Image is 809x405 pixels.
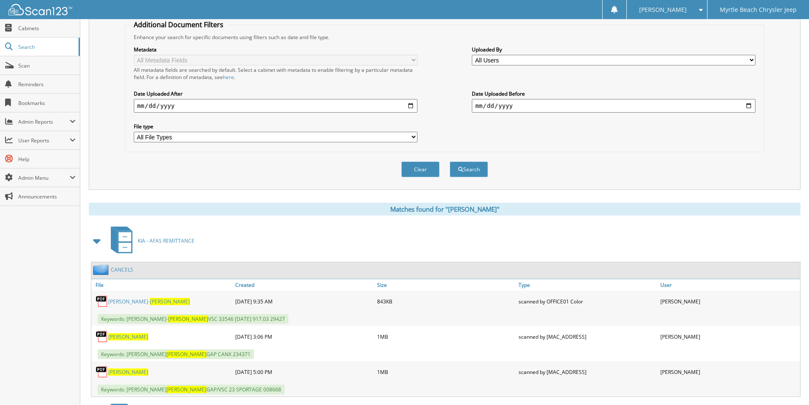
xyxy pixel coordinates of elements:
[8,4,72,15] img: scan123-logo-white.svg
[658,328,800,345] div: [PERSON_NAME]
[18,81,76,88] span: Reminders
[18,156,76,163] span: Help
[108,368,148,376] a: [PERSON_NAME]
[233,328,375,345] div: [DATE] 3:06 PM
[96,295,108,308] img: PDF.png
[233,279,375,291] a: Created
[516,293,658,310] div: scanned by OFFICE01 Color
[223,74,234,81] a: here
[516,328,658,345] div: scanned by [MAC_ADDRESS]
[91,279,233,291] a: File
[18,137,70,144] span: User Reports
[89,203,801,215] div: Matches found for "[PERSON_NAME]"
[111,266,133,273] a: CANCELS
[150,298,190,305] span: [PERSON_NAME]
[108,333,148,340] a: [PERSON_NAME]
[18,43,74,51] span: Search
[233,363,375,380] div: [DATE] 5:00 PM
[18,62,76,69] span: Scan
[516,363,658,380] div: scanned by [MAC_ADDRESS]
[134,66,417,81] div: All metadata fields are searched by default. Select a cabinet with metadata to enable filtering b...
[134,90,417,97] label: Date Uploaded After
[93,264,111,275] img: folder2.png
[450,161,488,177] button: Search
[233,293,375,310] div: [DATE] 9:35 AM
[108,298,190,305] a: [PERSON_NAME]-[PERSON_NAME]
[138,237,194,244] span: KIA - AFAS REMITTANCE
[375,293,517,310] div: 843KB
[375,279,517,291] a: Size
[658,279,800,291] a: User
[658,363,800,380] div: [PERSON_NAME]
[96,330,108,343] img: PDF.png
[472,99,755,113] input: end
[166,386,206,393] span: [PERSON_NAME]
[96,365,108,378] img: PDF.png
[472,46,755,53] label: Uploaded By
[98,349,254,359] span: Keywords: [PERSON_NAME] GAP CANX 234371
[106,224,194,258] a: KIA - AFAS REMITTANCE
[401,161,440,177] button: Clear
[18,193,76,200] span: Announcements
[18,118,70,125] span: Admin Reports
[375,363,517,380] div: 1MB
[134,99,417,113] input: start
[472,90,755,97] label: Date Uploaded Before
[18,25,76,32] span: Cabinets
[134,46,417,53] label: Metadata
[639,7,687,12] span: [PERSON_NAME]
[516,279,658,291] a: Type
[18,99,76,107] span: Bookmarks
[130,34,760,41] div: Enhance your search for specific documents using filters such as date and file type.
[166,351,206,358] span: [PERSON_NAME]
[658,293,800,310] div: [PERSON_NAME]
[98,314,288,324] span: Keywords: [PERSON_NAME]- VSC 33546 [DATE] 917.03 29427
[130,20,228,29] legend: Additional Document Filters
[375,328,517,345] div: 1MB
[134,123,417,130] label: File type
[720,7,797,12] span: Myrtle Beach Chrysler Jeep
[767,364,809,405] iframe: Chat Widget
[98,385,285,394] span: Keywords: [PERSON_NAME] GAP/VSC 23 SPORTAGE 008668
[18,174,70,181] span: Admin Menu
[168,315,208,323] span: [PERSON_NAME]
